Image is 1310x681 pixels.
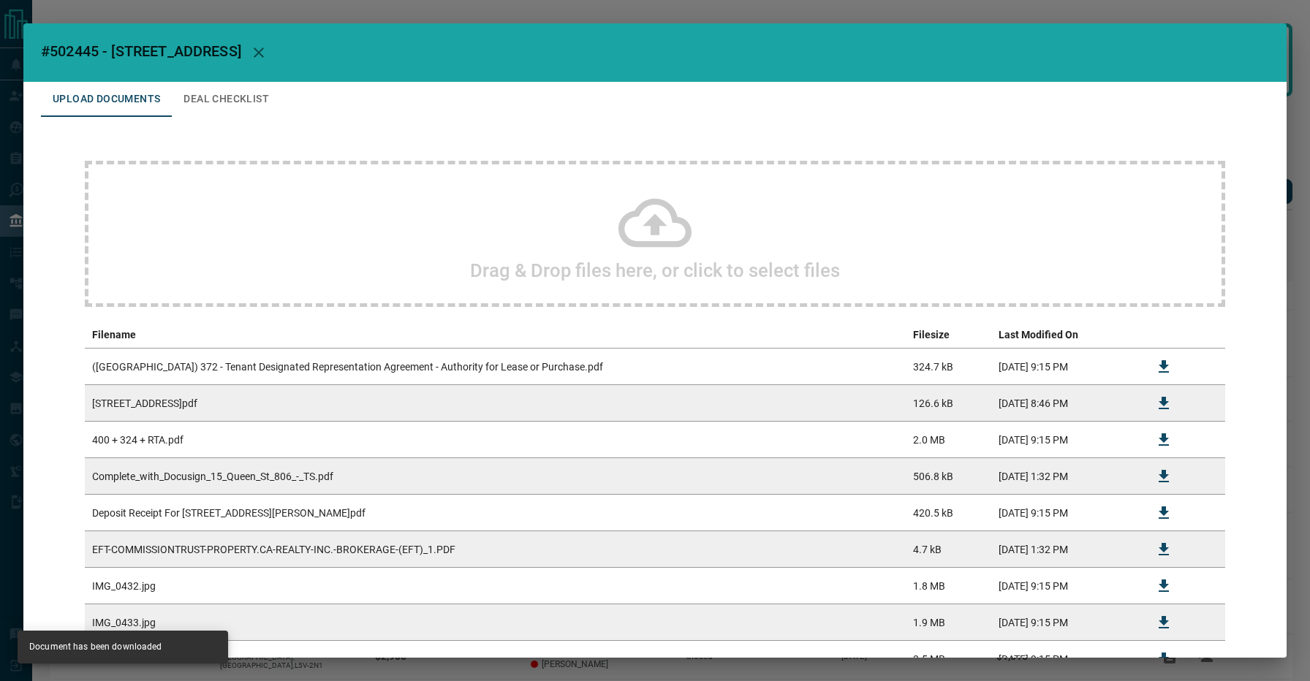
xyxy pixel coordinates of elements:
button: Download [1146,386,1181,421]
td: 506.8 kB [906,458,991,495]
td: [DATE] 9:15 PM [991,641,1139,677]
td: 126.6 kB [906,385,991,422]
td: Complete_with_Docusign_15_Queen_St_806_-_TS.pdf [85,458,906,495]
button: Download [1146,532,1181,567]
td: 1.9 MB [906,604,991,641]
button: Download [1146,568,1181,604]
td: IMG_0433.jpg [85,604,906,641]
td: [DATE] 9:15 PM [991,568,1139,604]
td: 4.7 kB [906,531,991,568]
td: [DATE] 9:15 PM [991,604,1139,641]
td: [STREET_ADDRESS]pdf [85,385,906,422]
td: [DATE] 9:15 PM [991,422,1139,458]
button: Upload Documents [41,82,172,117]
th: Last Modified On [991,322,1139,349]
td: 2.0 MB [906,422,991,458]
button: Deal Checklist [172,82,281,117]
button: Download [1146,642,1181,677]
td: [DATE] 8:46 PM [991,385,1139,422]
td: RECO Information Guide.pdf [85,641,906,677]
th: Filename [85,322,906,349]
td: Deposit Receipt For [STREET_ADDRESS][PERSON_NAME]pdf [85,495,906,531]
button: Download [1146,605,1181,640]
div: Drag & Drop files here, or click to select files [85,161,1225,307]
td: [DATE] 1:32 PM [991,531,1139,568]
button: Download [1146,349,1181,384]
td: [DATE] 9:15 PM [991,349,1139,385]
td: 420.5 kB [906,495,991,531]
th: download action column [1139,322,1189,349]
td: IMG_0432.jpg [85,568,906,604]
td: 1.8 MB [906,568,991,604]
th: delete file action column [1189,322,1225,349]
td: EFT-COMMISSIONTRUST-PROPERTY.CA-REALTY-INC.-BROKERAGE-(EFT)_1.PDF [85,531,906,568]
div: Document has been downloaded [29,635,162,659]
td: ([GEOGRAPHIC_DATA]) 372 - Tenant Designated Representation Agreement - Authority for Lease or Pur... [85,349,906,385]
button: Download [1146,459,1181,494]
td: 3.5 MB [906,641,991,677]
td: [DATE] 1:32 PM [991,458,1139,495]
span: #502445 - [STREET_ADDRESS] [41,42,241,60]
td: 400 + 324 + RTA.pdf [85,422,906,458]
td: 324.7 kB [906,349,991,385]
th: Filesize [906,322,991,349]
td: [DATE] 9:15 PM [991,495,1139,531]
h2: Drag & Drop files here, or click to select files [470,259,840,281]
button: Download [1146,422,1181,457]
button: Download [1146,495,1181,530]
